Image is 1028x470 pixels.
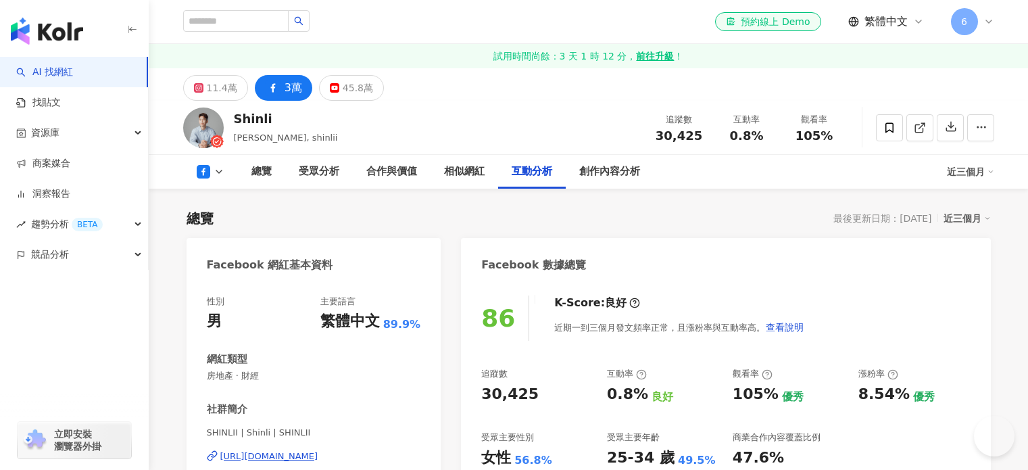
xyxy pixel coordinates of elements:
div: 互動率 [607,368,647,380]
div: 追蹤數 [654,113,705,126]
a: [URL][DOMAIN_NAME] [207,450,421,463]
span: 立即安裝 瀏覽器外掛 [54,428,101,452]
div: 0.8% [607,384,648,405]
span: 6 [961,14,967,29]
span: 查看說明 [766,322,804,333]
span: rise [16,220,26,229]
div: 網紅類型 [207,352,247,367]
img: logo [11,18,83,45]
button: 45.8萬 [319,75,384,101]
div: 相似網紅 [444,164,485,180]
img: KOL Avatar [183,108,224,148]
div: Shinli [234,110,338,127]
div: 社群簡介 [207,402,247,417]
div: Facebook 數據總覽 [481,258,586,273]
div: 良好 [605,296,627,310]
div: 互動率 [721,113,773,126]
span: 30,425 [656,128,702,143]
div: 優秀 [782,390,804,404]
a: 找貼文 [16,96,61,110]
div: 49.5% [678,453,716,468]
a: 商案媒合 [16,157,70,170]
span: 競品分析 [31,239,69,270]
span: 0.8% [730,129,764,143]
button: 11.4萬 [183,75,248,101]
img: chrome extension [22,429,48,451]
div: 總覽 [251,164,272,180]
div: 11.4萬 [207,78,237,97]
div: [URL][DOMAIN_NAME] [220,450,318,463]
button: 3萬 [255,75,312,101]
div: 受眾主要性別 [481,431,534,444]
div: 受眾主要年齡 [607,431,660,444]
a: chrome extension立即安裝 瀏覽器外掛 [18,422,131,459]
div: 合作與價值 [366,164,417,180]
span: SHINLII | Shinli | SHINLII [207,427,421,439]
div: 56.8% [514,453,552,468]
a: searchAI 找網紅 [16,66,73,79]
div: 45.8萬 [343,78,373,97]
div: 互動分析 [512,164,552,180]
div: 近三個月 [947,161,994,183]
div: 近三個月 [944,210,991,227]
span: 105% [796,129,833,143]
div: 3萬 [285,78,302,97]
div: 86 [481,304,515,332]
div: 男 [207,311,222,332]
span: [PERSON_NAME], shinlii [234,133,338,143]
div: 商業合作內容覆蓋比例 [733,431,821,444]
div: 預約線上 Demo [726,15,810,28]
iframe: Help Scout Beacon - Open [974,416,1014,456]
div: 105% [733,384,779,405]
div: 觀看率 [789,113,840,126]
div: 性別 [207,296,224,308]
div: 漲粉率 [858,368,898,380]
strong: 前往升級 [636,49,674,63]
div: BETA [72,218,103,231]
div: 8.54% [858,384,910,405]
span: 資源庫 [31,118,59,148]
div: 創作內容分析 [579,164,640,180]
div: K-Score : [554,296,640,310]
div: 25-34 歲 [607,448,675,469]
div: 近期一到三個月發文頻率正常，且漲粉率與互動率高。 [554,314,804,341]
span: 房地產 · 財經 [207,370,421,382]
div: 觀看率 [733,368,773,380]
div: 優秀 [913,390,935,404]
span: 繁體中文 [864,14,908,29]
div: 受眾分析 [299,164,339,180]
div: 繁體中文 [320,311,380,332]
div: 30,425 [481,384,539,405]
span: 89.9% [383,317,421,332]
a: 洞察報告 [16,187,70,201]
div: 最後更新日期：[DATE] [833,213,931,224]
div: 女性 [481,448,511,469]
div: 總覽 [187,209,214,228]
a: 試用時間尚餘：3 天 1 時 12 分，前往升級！ [149,44,1028,68]
div: 主要語言 [320,296,356,308]
div: 47.6% [733,448,784,469]
div: Facebook 網紅基本資料 [207,258,333,273]
button: 查看說明 [765,314,804,341]
span: 趨勢分析 [31,209,103,239]
div: 良好 [652,390,673,404]
a: 預約線上 Demo [715,12,821,31]
div: 追蹤數 [481,368,508,380]
span: search [294,16,303,26]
